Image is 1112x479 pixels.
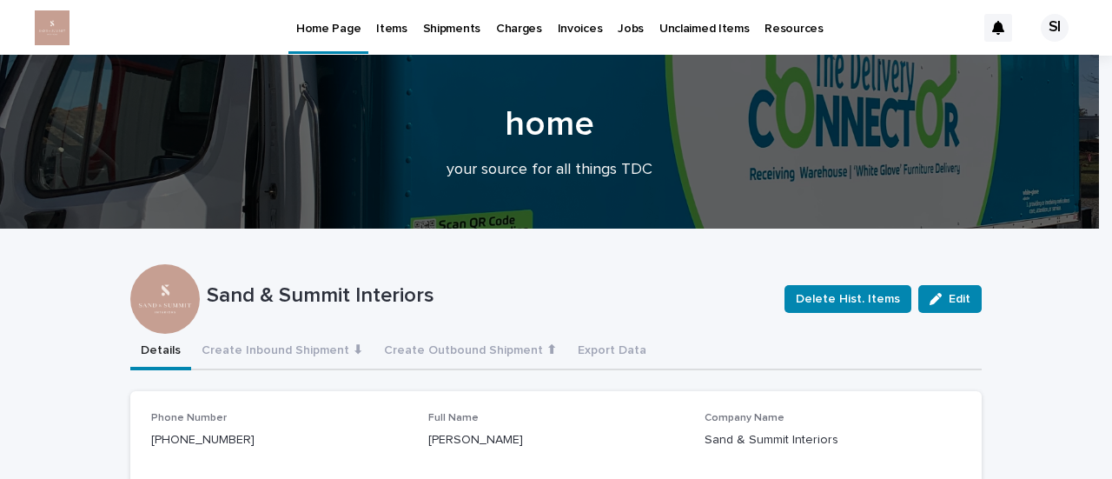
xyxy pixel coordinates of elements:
img: lppDmVf1Ewoeo6rVrLtM6zD-4osN6vWapj5EZVORgJ4 [35,10,69,45]
p: your source for all things TDC [202,161,897,180]
a: [PHONE_NUMBER] [151,434,255,446]
button: Create Outbound Shipment ⬆ [374,334,567,370]
span: Company Name [705,413,784,423]
h1: home [123,103,975,145]
span: Edit [949,293,970,305]
span: Delete Hist. Items [796,290,900,308]
div: SI [1041,14,1069,42]
button: Details [130,334,191,370]
button: Edit [918,285,982,313]
p: Sand & Summit Interiors [207,283,771,309]
button: Create Inbound Shipment ⬇ [191,334,374,370]
span: Phone Number [151,413,227,423]
button: Delete Hist. Items [784,285,911,313]
p: Sand & Summit Interiors [705,431,961,449]
button: Export Data [567,334,657,370]
span: Full Name [428,413,479,423]
p: [PERSON_NAME] [428,431,685,449]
